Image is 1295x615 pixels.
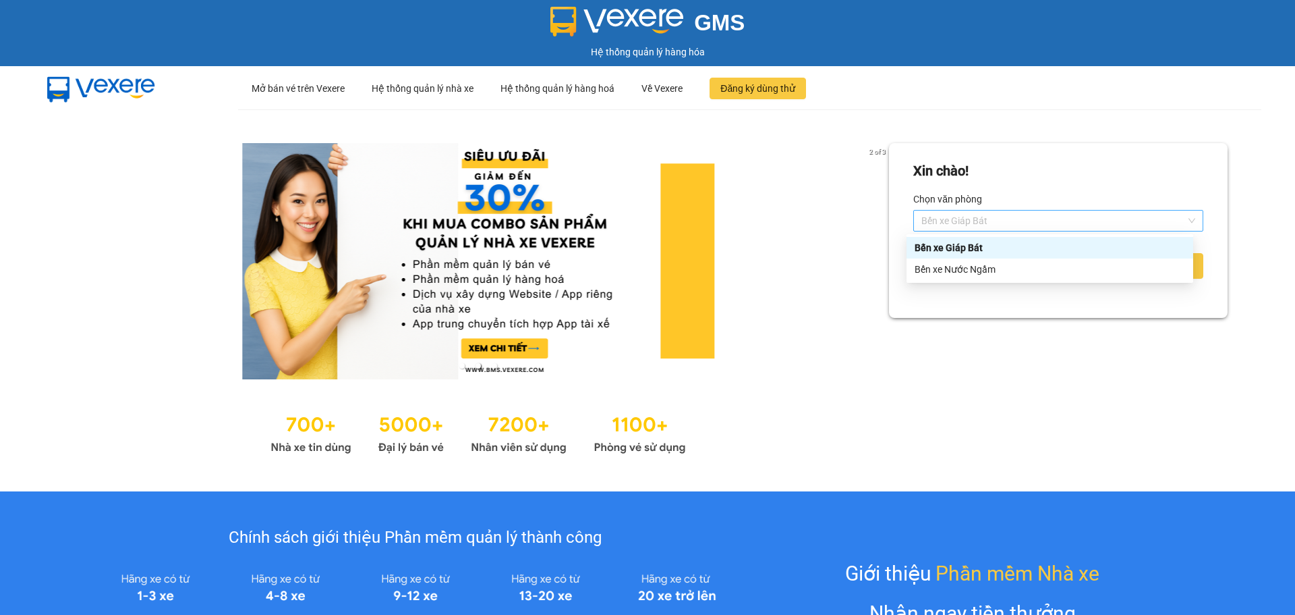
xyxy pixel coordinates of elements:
button: Đăng ký dùng thử [710,78,806,99]
span: Đăng ký dùng thử [720,81,795,96]
span: Đăng nhập [1029,257,1088,275]
div: Xin chào! [913,161,969,182]
img: Statistics.png [270,406,686,458]
button: Đăng nhập [913,253,1203,279]
div: Mở bán vé trên Vexere [252,67,345,110]
p: 2 of 3 [865,143,889,161]
button: previous slide / item [67,143,86,379]
li: slide item 3 [492,363,497,369]
div: Hệ thống quản lý nhà xe [372,67,473,110]
span: Phần mềm Nhà xe [936,558,1099,589]
div: Chính sách giới thiệu Phần mềm quản lý thành công [90,525,740,551]
li: slide item 2 [476,363,481,369]
a: GMS [550,20,745,31]
img: mbUUG5Q.png [34,66,169,111]
label: Chọn văn phòng [913,188,982,210]
div: Về Vexere [641,67,683,110]
div: Giới thiệu [845,558,1099,589]
span: GMS [694,10,745,35]
button: next slide / item [870,143,889,379]
span: Bến xe Giáp Bát [921,211,1195,231]
div: Hệ thống quản lý hàng hoá [500,67,614,110]
div: Hệ thống quản lý hàng hóa [3,45,1292,59]
li: slide item 1 [459,363,465,369]
img: logo 2 [550,7,684,36]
